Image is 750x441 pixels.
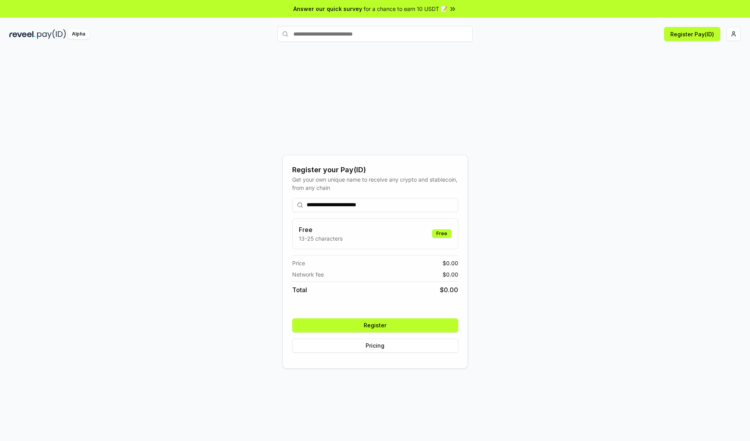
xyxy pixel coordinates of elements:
[292,175,458,192] div: Get your own unique name to receive any crypto and stablecoin, from any chain
[443,259,458,267] span: $ 0.00
[432,229,452,238] div: Free
[299,234,343,243] p: 13-25 characters
[292,164,458,175] div: Register your Pay(ID)
[664,27,720,41] button: Register Pay(ID)
[68,29,89,39] div: Alpha
[443,270,458,279] span: $ 0.00
[292,259,305,267] span: Price
[292,270,324,279] span: Network fee
[293,5,362,13] span: Answer our quick survey
[440,285,458,295] span: $ 0.00
[292,339,458,353] button: Pricing
[364,5,447,13] span: for a chance to earn 10 USDT 📝
[9,29,36,39] img: reveel_dark
[292,285,307,295] span: Total
[37,29,66,39] img: pay_id
[299,225,343,234] h3: Free
[292,318,458,332] button: Register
